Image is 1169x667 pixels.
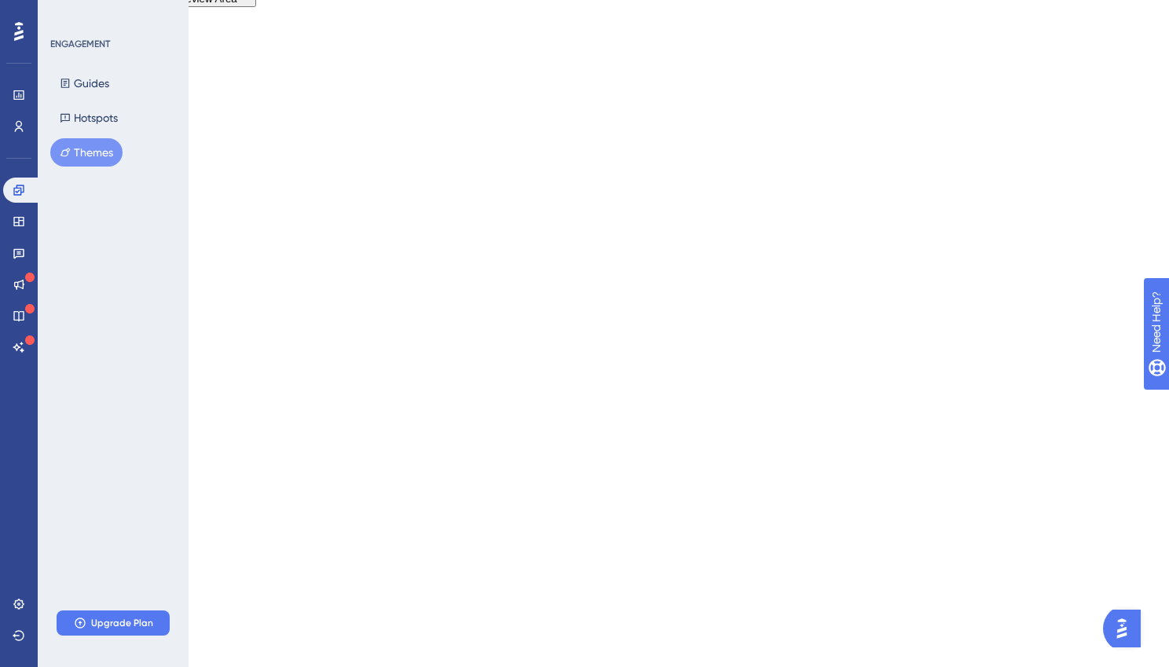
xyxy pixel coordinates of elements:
span: Need Help? [37,4,98,23]
button: Themes [50,138,123,167]
iframe: UserGuiding AI Assistant Launcher [1103,605,1150,652]
span: Upgrade Plan [91,617,153,629]
div: ENGAGEMENT [50,38,110,50]
button: Upgrade Plan [57,610,170,636]
button: Guides [50,69,119,97]
button: Hotspots [50,104,127,132]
